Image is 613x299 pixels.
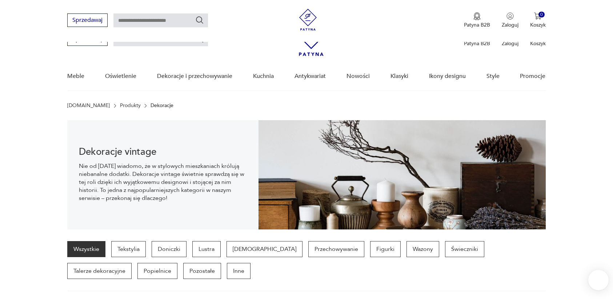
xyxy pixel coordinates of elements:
[120,103,141,109] a: Produkty
[192,241,221,257] a: Lustra
[486,62,500,90] a: Style
[67,18,108,23] a: Sprzedawaj
[152,241,187,257] a: Doniczki
[406,241,439,257] a: Wazony
[105,62,136,90] a: Oświetlenie
[588,270,609,290] iframe: Smartsupp widget button
[346,62,370,90] a: Nowości
[67,37,108,42] a: Sprzedawaj
[67,103,110,109] a: [DOMAIN_NAME]
[227,241,303,257] a: [DEMOGRAPHIC_DATA]
[520,62,545,90] a: Promocje
[259,120,545,229] img: 3afcf10f899f7d06865ab57bf94b2ac8.jpg
[534,12,541,20] img: Ikona koszyka
[506,12,514,20] img: Ikonka użytkownika
[111,241,146,257] a: Tekstylia
[79,162,247,202] p: Nie od [DATE] wiadomo, że w stylowych mieszkaniach królują niebanalne dodatki. Dekoracje vintage ...
[530,12,546,28] button: 0Koszyk
[390,62,408,90] a: Klasyki
[227,263,251,279] a: Inne
[530,21,546,28] p: Koszyk
[183,263,221,279] a: Pozostałe
[502,12,518,28] button: Zaloguj
[429,62,466,90] a: Ikony designu
[79,147,247,156] h1: Dekoracje vintage
[473,12,481,20] img: Ikona medalu
[370,241,401,257] a: Figurki
[253,62,274,90] a: Kuchnia
[502,21,518,28] p: Zaloguj
[297,9,319,31] img: Patyna - sklep z meblami i dekoracjami vintage
[67,13,108,27] button: Sprzedawaj
[464,12,490,28] a: Ikona medaluPatyna B2B
[538,12,545,18] div: 0
[157,62,232,90] a: Dekoracje i przechowywanie
[464,12,490,28] button: Patyna B2B
[151,103,173,109] p: Dekoracje
[464,40,490,47] p: Patyna B2B
[67,241,105,257] a: Wszystkie
[195,16,204,24] button: Szukaj
[464,21,490,28] p: Patyna B2B
[308,241,364,257] a: Przechowywanie
[295,62,326,90] a: Antykwariat
[445,241,484,257] a: Świeczniki
[502,40,518,47] p: Zaloguj
[67,62,84,90] a: Meble
[67,263,132,279] a: Talerze dekoracyjne
[137,263,177,279] a: Popielnice
[530,40,546,47] p: Koszyk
